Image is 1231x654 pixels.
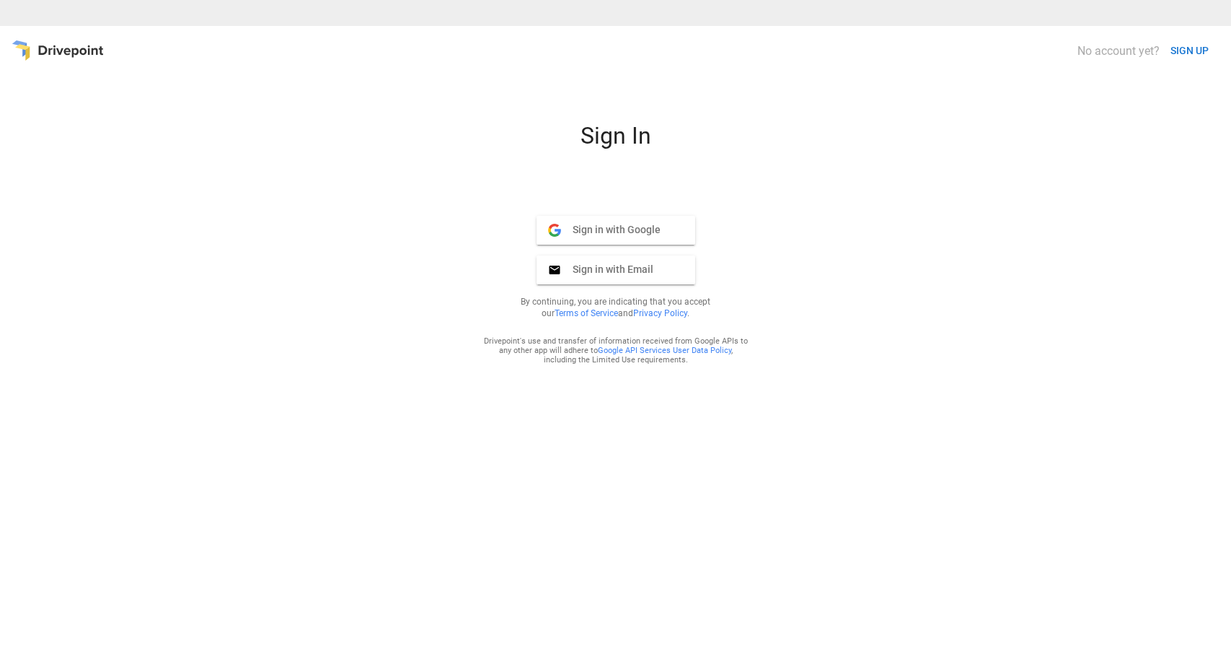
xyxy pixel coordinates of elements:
p: By continuing, you are indicating that you accept our and . [503,296,728,319]
a: Terms of Service [555,308,618,318]
button: SIGN UP [1165,38,1214,64]
div: Drivepoint's use and transfer of information received from Google APIs to any other app will adhe... [483,336,749,365]
button: Sign in with Email [537,256,695,284]
div: No account yet? [1077,44,1160,58]
span: Sign in with Email [561,263,653,276]
div: Sign In [443,122,789,161]
a: Privacy Policy [633,308,687,318]
button: Sign in with Google [537,216,695,245]
a: Google API Services User Data Policy [598,346,731,355]
span: Sign in with Google [561,223,661,236]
